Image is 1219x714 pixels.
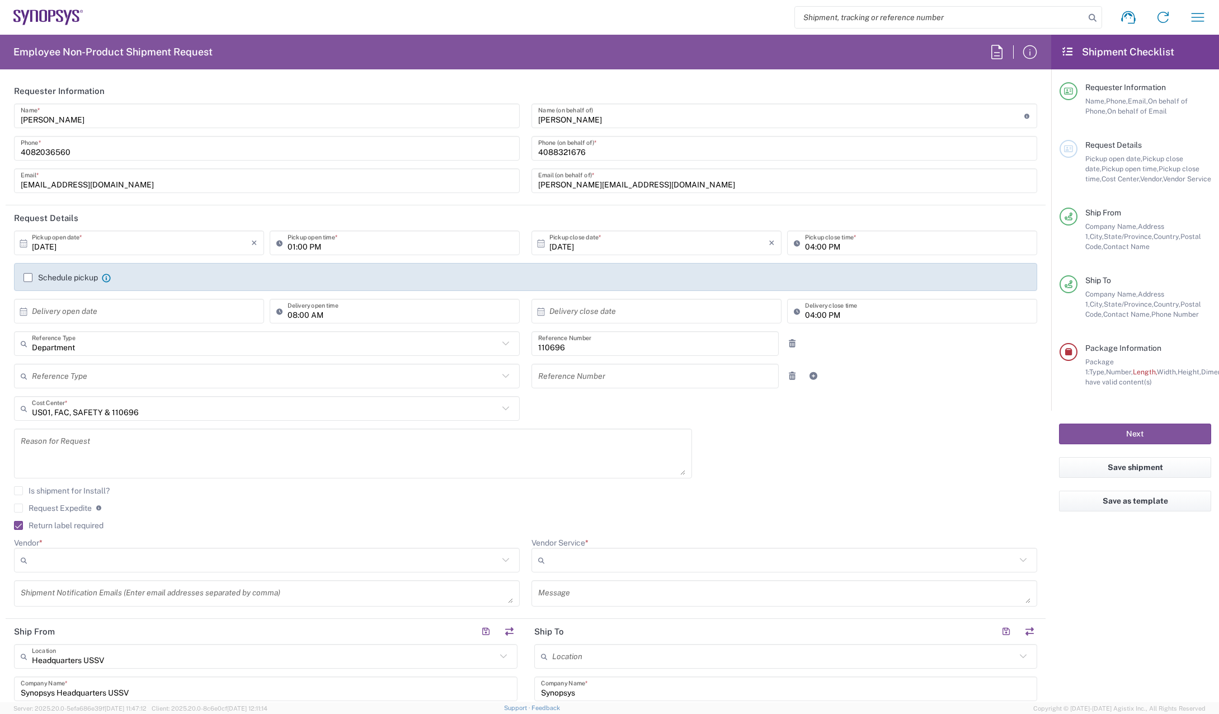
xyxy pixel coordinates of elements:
span: Name, [1085,97,1106,105]
label: Is shipment for Install? [14,486,110,495]
span: Phone Number [1151,310,1199,318]
i: × [251,234,257,252]
span: Type, [1089,368,1106,376]
span: Width, [1157,368,1178,376]
span: Country, [1154,300,1180,308]
span: Request Details [1085,140,1142,149]
label: Vendor Service [531,538,589,548]
span: Vendor Service [1163,175,1211,183]
span: On behalf of Email [1107,107,1167,115]
span: Company Name, [1085,222,1138,231]
span: [DATE] 12:11:14 [227,705,267,712]
a: Remove Reference [784,368,800,384]
span: Package 1: [1085,358,1114,376]
span: [DATE] 11:47:12 [105,705,147,712]
span: Contact Name, [1103,310,1151,318]
i: × [769,234,775,252]
span: Phone, [1106,97,1128,105]
span: Company Name, [1085,290,1138,298]
span: Email, [1128,97,1148,105]
button: Next [1059,424,1211,444]
label: Return label required [14,521,103,530]
input: Shipment, tracking or reference number [795,7,1085,28]
h2: Ship From [14,626,55,637]
a: Add Reference [806,368,821,384]
a: Remove Reference [784,336,800,351]
button: Save shipment [1059,457,1211,478]
span: State/Province, [1104,232,1154,241]
h2: Employee Non-Product Shipment Request [13,45,213,59]
h2: Request Details [14,213,78,224]
span: Height, [1178,368,1201,376]
label: Schedule pickup [23,273,98,282]
span: City, [1090,300,1104,308]
h2: Shipment Checklist [1061,45,1174,59]
span: Requester Information [1085,83,1166,92]
span: Country, [1154,232,1180,241]
span: Contact Name [1103,242,1150,251]
span: Number, [1106,368,1133,376]
span: City, [1090,232,1104,241]
span: State/Province, [1104,300,1154,308]
span: Server: 2025.20.0-5efa686e39f [13,705,147,712]
span: Cost Center, [1102,175,1140,183]
span: Client: 2025.20.0-8c6e0cf [152,705,267,712]
span: Ship To [1085,276,1111,285]
span: Pickup open date, [1085,154,1142,163]
span: Length, [1133,368,1157,376]
h2: Requester Information [14,86,105,97]
span: Vendor, [1140,175,1163,183]
a: Feedback [531,704,560,711]
span: Ship From [1085,208,1121,217]
a: Support [504,704,532,711]
label: Vendor [14,538,43,548]
button: Save as template [1059,491,1211,511]
label: Request Expedite [14,504,92,513]
span: Package Information [1085,344,1161,353]
span: Copyright © [DATE]-[DATE] Agistix Inc., All Rights Reserved [1033,703,1206,713]
span: Pickup open time, [1102,165,1159,173]
h2: Ship To [534,626,564,637]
